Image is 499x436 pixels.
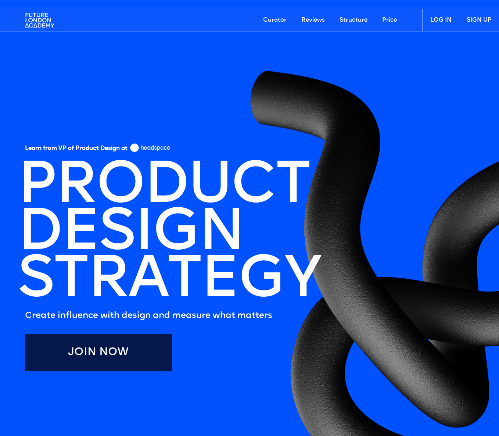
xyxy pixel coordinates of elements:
[375,9,404,31] a: Price
[25,308,320,323] h5: Create influence with design and measure what matters
[423,9,459,31] a: LOG IN
[459,9,499,31] a: SIGN UP
[25,145,128,155] h5: Learn from VP of Product Design at
[256,9,294,31] a: Curator
[332,9,375,31] a: Structure
[294,9,332,31] a: Reviews
[18,164,320,305] h1: PRODUCT DESIGN STRATEGY
[25,334,172,371] a: Join Now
